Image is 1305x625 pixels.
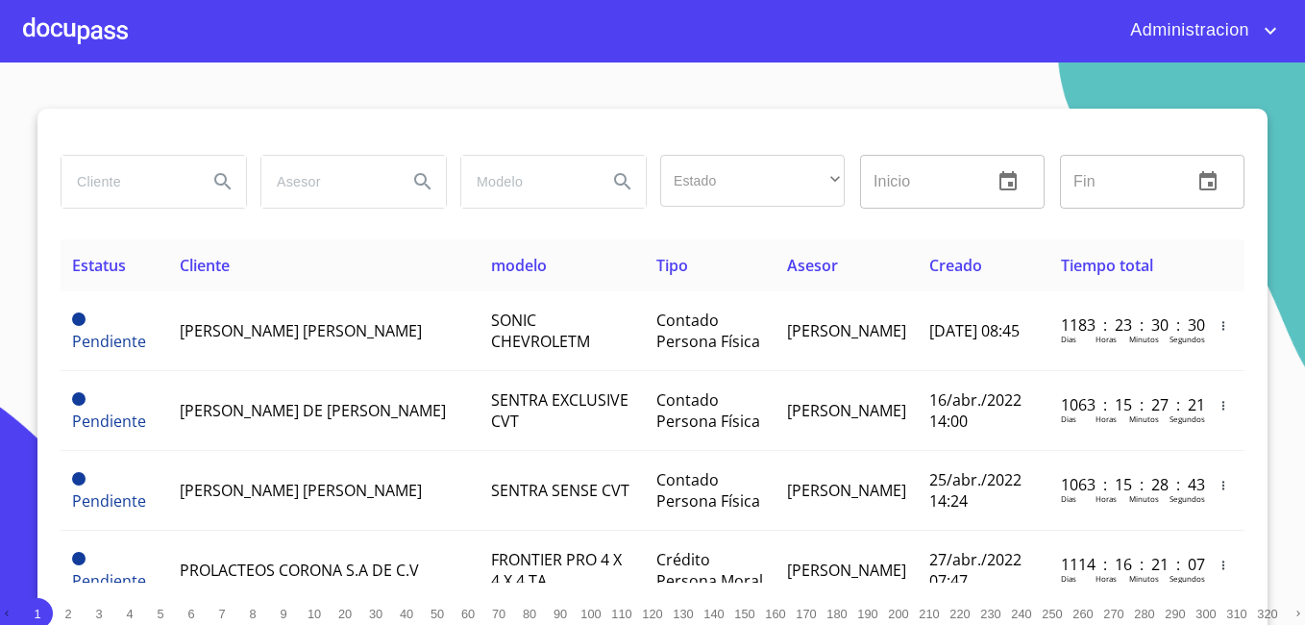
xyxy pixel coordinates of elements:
span: Pendiente [72,472,86,486]
span: 150 [734,607,754,621]
span: 170 [796,607,816,621]
span: Pendiente [72,570,146,591]
span: 80 [523,607,536,621]
span: 290 [1165,607,1185,621]
span: 260 [1072,607,1093,621]
span: 27/abr./2022 07:47 [929,549,1022,591]
span: 180 [826,607,847,621]
span: 130 [673,607,693,621]
p: Dias [1061,334,1076,344]
input: search [261,156,392,208]
span: [DATE] 08:45 [929,320,1020,341]
p: 1183 : 23 : 30 : 30 [1061,314,1191,336]
p: Minutos [1129,493,1159,504]
button: Search [600,159,646,205]
span: Administracion [1116,15,1259,46]
span: 16/abr./2022 14:00 [929,389,1022,432]
span: 240 [1011,607,1031,621]
span: SENTRA EXCLUSIVE CVT [491,389,628,432]
span: 220 [949,607,970,621]
p: Horas [1096,334,1117,344]
span: 2 [64,607,71,621]
span: SONIC CHEVROLETM [491,310,590,352]
span: Asesor [787,255,838,276]
span: 5 [157,607,163,621]
p: Dias [1061,493,1076,504]
span: 310 [1226,607,1246,621]
span: [PERSON_NAME] [PERSON_NAME] [180,320,422,341]
span: Creado [929,255,982,276]
span: 320 [1257,607,1277,621]
span: Tiempo total [1061,255,1153,276]
span: 60 [461,607,475,621]
span: Pendiente [72,490,146,512]
p: Horas [1096,413,1117,424]
span: 7 [218,607,225,621]
p: Horas [1096,573,1117,584]
p: 1114 : 16 : 21 : 07 [1061,554,1191,575]
span: Crédito Persona Moral [656,549,763,591]
input: search [62,156,192,208]
span: 100 [580,607,601,621]
button: Search [400,159,446,205]
span: [PERSON_NAME] [787,560,906,581]
span: 50 [431,607,444,621]
span: 30 [369,607,382,621]
span: 110 [611,607,631,621]
span: 3 [95,607,102,621]
span: FRONTIER PRO 4 X 4 X 4 TA [491,549,622,591]
span: 6 [187,607,194,621]
span: 280 [1134,607,1154,621]
span: 140 [703,607,724,621]
span: Pendiente [72,312,86,326]
span: 40 [400,607,413,621]
span: 270 [1103,607,1123,621]
span: Tipo [656,255,688,276]
p: Segundos [1170,334,1205,344]
div: ​ [660,155,845,207]
span: [PERSON_NAME] [787,320,906,341]
p: Segundos [1170,413,1205,424]
span: [PERSON_NAME] [787,400,906,421]
span: 10 [308,607,321,621]
p: Dias [1061,573,1076,584]
span: 120 [642,607,662,621]
p: Segundos [1170,573,1205,584]
button: Search [200,159,246,205]
p: 1063 : 15 : 28 : 43 [1061,474,1191,495]
span: 1 [34,607,40,621]
span: 230 [980,607,1000,621]
span: Cliente [180,255,230,276]
span: 250 [1042,607,1062,621]
p: Minutos [1129,413,1159,424]
span: 9 [280,607,286,621]
input: search [461,156,592,208]
button: account of current user [1116,15,1282,46]
p: 1063 : 15 : 27 : 21 [1061,394,1191,415]
span: Pendiente [72,331,146,352]
span: 90 [554,607,567,621]
span: 210 [919,607,939,621]
span: Estatus [72,255,126,276]
span: 8 [249,607,256,621]
p: Horas [1096,493,1117,504]
span: 200 [888,607,908,621]
span: 20 [338,607,352,621]
p: Minutos [1129,573,1159,584]
span: 25/abr./2022 14:24 [929,469,1022,512]
span: Pendiente [72,411,146,432]
span: 4 [126,607,133,621]
span: 300 [1195,607,1216,621]
span: 70 [492,607,505,621]
span: [PERSON_NAME] DE [PERSON_NAME] [180,400,446,421]
p: Segundos [1170,493,1205,504]
span: 190 [857,607,877,621]
span: Contado Persona Física [656,310,760,352]
span: Pendiente [72,552,86,565]
p: Minutos [1129,334,1159,344]
span: SENTRA SENSE CVT [491,480,629,501]
span: Contado Persona Física [656,469,760,512]
span: [PERSON_NAME] [PERSON_NAME] [180,480,422,501]
span: [PERSON_NAME] [787,480,906,501]
span: PROLACTEOS CORONA S.A DE C.V [180,560,419,581]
